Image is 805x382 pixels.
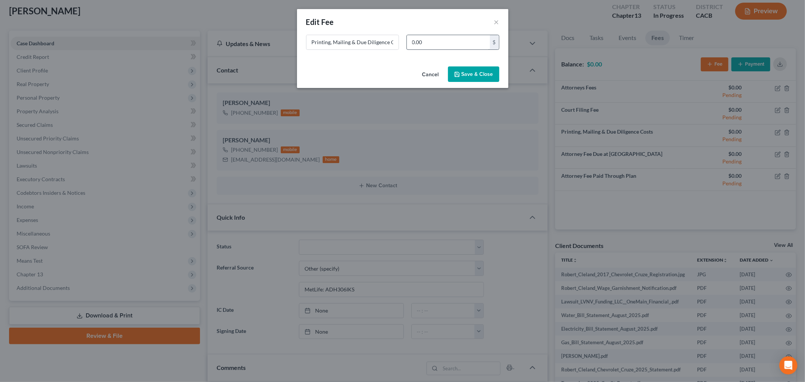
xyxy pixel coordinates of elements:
[779,356,797,374] div: Open Intercom Messenger
[490,35,499,49] div: $
[407,35,490,49] input: 0.00
[448,66,499,82] button: Save & Close
[306,17,334,26] span: Edit Fee
[416,67,445,82] button: Cancel
[494,17,499,26] button: ×
[306,35,399,49] input: Describe...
